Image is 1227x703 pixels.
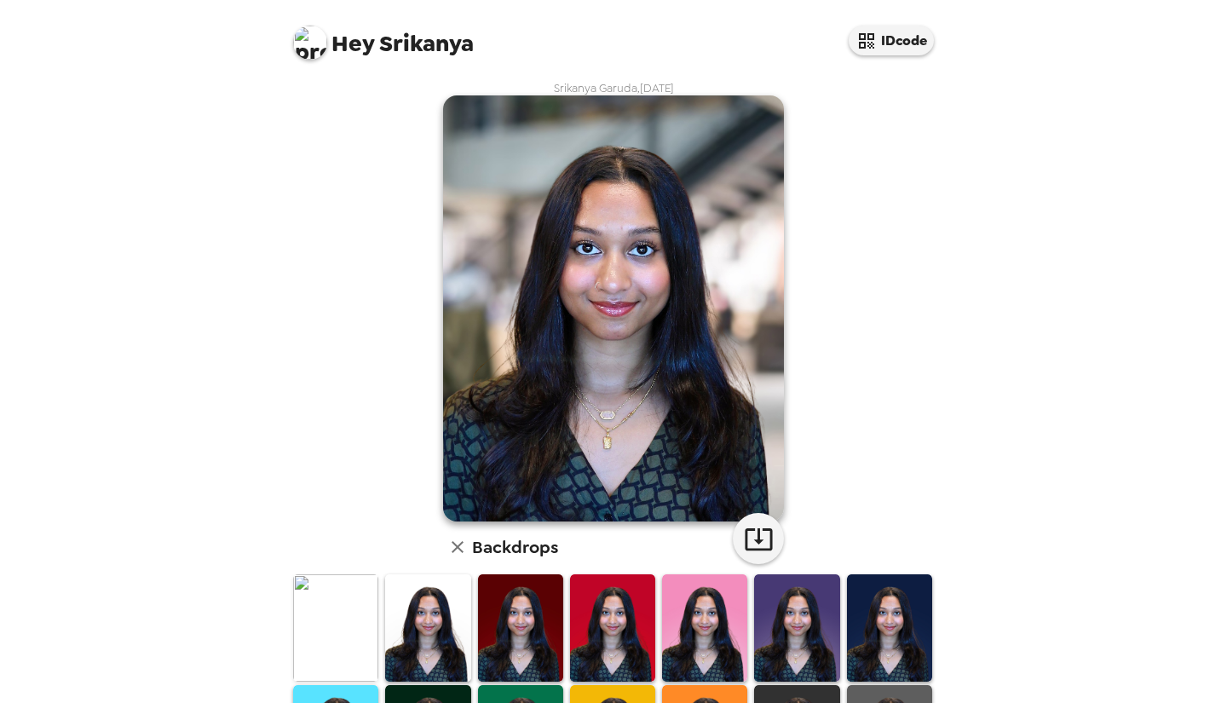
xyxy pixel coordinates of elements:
[293,26,327,60] img: profile pic
[554,81,674,95] span: Srikanya Garuda , [DATE]
[472,533,558,561] h6: Backdrops
[849,26,934,55] button: IDcode
[293,17,474,55] span: Srikanya
[293,574,378,681] img: Original
[331,28,374,59] span: Hey
[443,95,784,521] img: user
